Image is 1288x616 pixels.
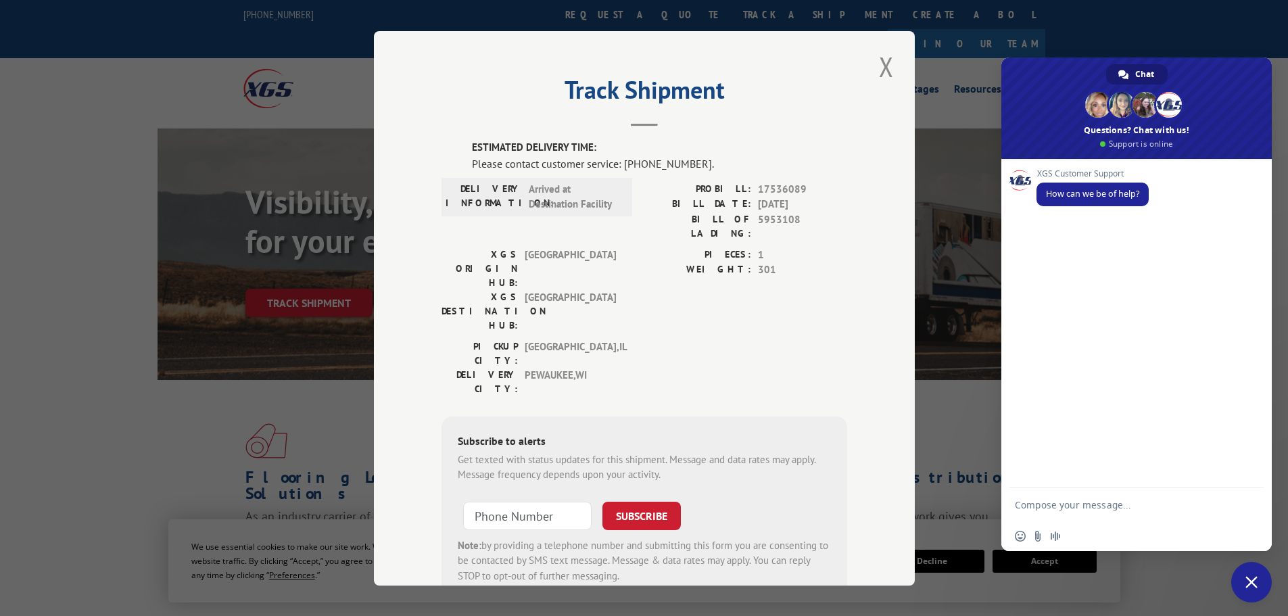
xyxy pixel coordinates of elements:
span: Send a file [1032,531,1043,542]
span: PEWAUKEE , WI [525,367,616,396]
label: XGS ORIGIN HUB: [442,247,518,289]
input: Phone Number [463,501,592,529]
a: Chat [1106,64,1168,85]
label: BILL DATE: [644,197,751,212]
div: Please contact customer service: [PHONE_NUMBER]. [472,155,847,171]
span: 5953108 [758,212,847,240]
span: [GEOGRAPHIC_DATA] , IL [525,339,616,367]
label: XGS DESTINATION HUB: [442,289,518,332]
span: Arrived at Destination Facility [529,181,620,212]
label: PROBILL: [644,181,751,197]
span: XGS Customer Support [1036,169,1149,179]
span: 17536089 [758,181,847,197]
span: 1 [758,247,847,262]
div: Subscribe to alerts [458,432,831,452]
span: How can we be of help? [1046,188,1139,199]
label: PICKUP CITY: [442,339,518,367]
span: [DATE] [758,197,847,212]
h2: Track Shipment [442,80,847,106]
label: DELIVERY CITY: [442,367,518,396]
button: SUBSCRIBE [602,501,681,529]
span: Insert an emoji [1015,531,1026,542]
div: Get texted with status updates for this shipment. Message and data rates may apply. Message frequ... [458,452,831,482]
strong: Note: [458,538,481,551]
span: [GEOGRAPHIC_DATA] [525,289,616,332]
label: BILL OF LADING: [644,212,751,240]
span: Audio message [1050,531,1061,542]
span: Chat [1135,64,1154,85]
span: [GEOGRAPHIC_DATA] [525,247,616,289]
label: DELIVERY INFORMATION: [446,181,522,212]
label: PIECES: [644,247,751,262]
div: by providing a telephone number and submitting this form you are consenting to be contacted by SM... [458,538,831,584]
label: ESTIMATED DELIVERY TIME: [472,140,847,156]
a: Close chat [1231,562,1272,602]
button: Close modal [875,48,898,85]
label: WEIGHT: [644,262,751,278]
textarea: Compose your message... [1015,488,1231,521]
span: 301 [758,262,847,278]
